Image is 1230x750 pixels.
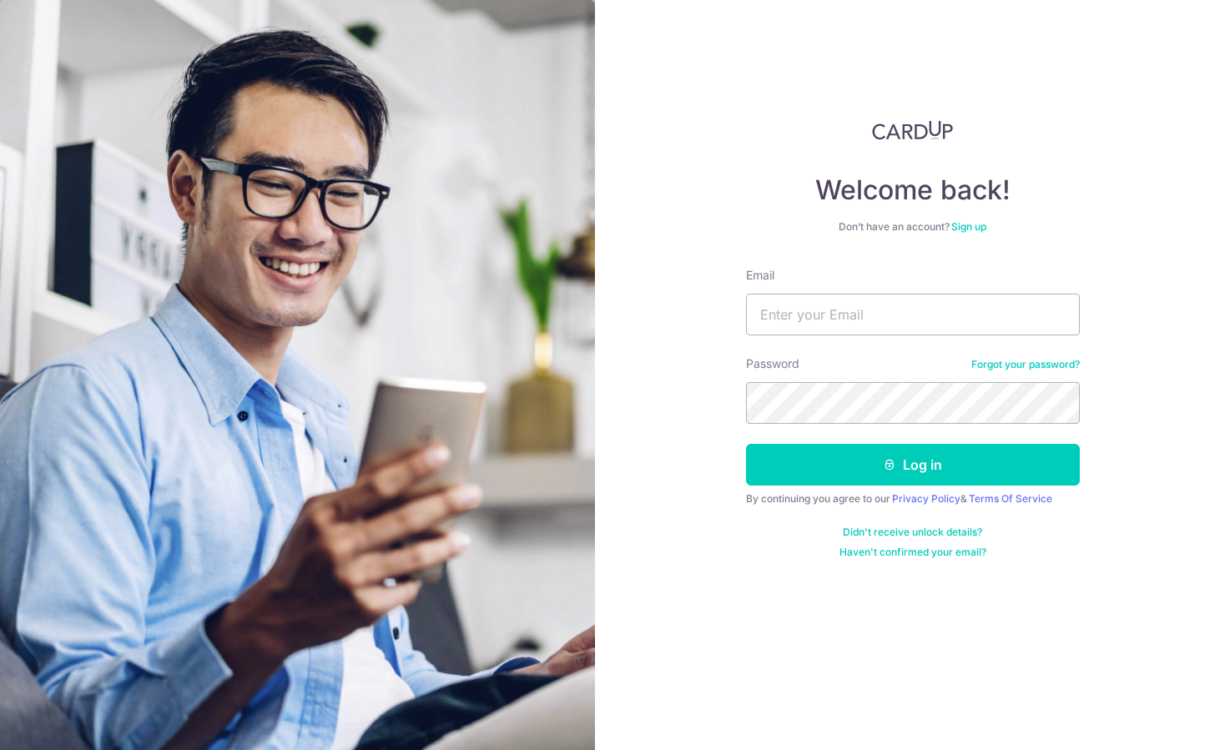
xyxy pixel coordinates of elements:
[892,492,960,505] a: Privacy Policy
[951,220,986,233] a: Sign up
[746,492,1080,506] div: By continuing you agree to our &
[746,220,1080,234] div: Don’t have an account?
[746,355,799,372] label: Password
[746,444,1080,486] button: Log in
[746,267,774,284] label: Email
[746,294,1080,335] input: Enter your Email
[969,492,1052,505] a: Terms Of Service
[971,358,1080,371] a: Forgot your password?
[746,174,1080,207] h4: Welcome back!
[872,120,954,140] img: CardUp Logo
[843,526,982,539] a: Didn't receive unlock details?
[839,546,986,559] a: Haven't confirmed your email?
